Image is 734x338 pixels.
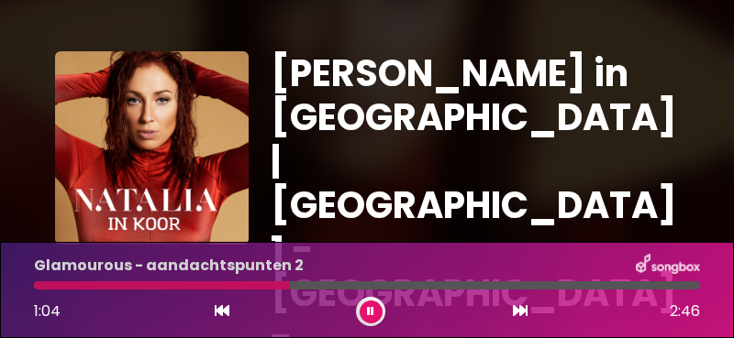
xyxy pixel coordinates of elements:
img: YTVS25JmS9CLUqXqkEhs [55,51,249,245]
span: 2:46 [670,300,700,322]
p: Glamourous - aandachtspunten 2 [34,255,304,277]
img: songbox-logo-white.png [636,254,700,278]
span: 1:04 [34,300,61,322]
